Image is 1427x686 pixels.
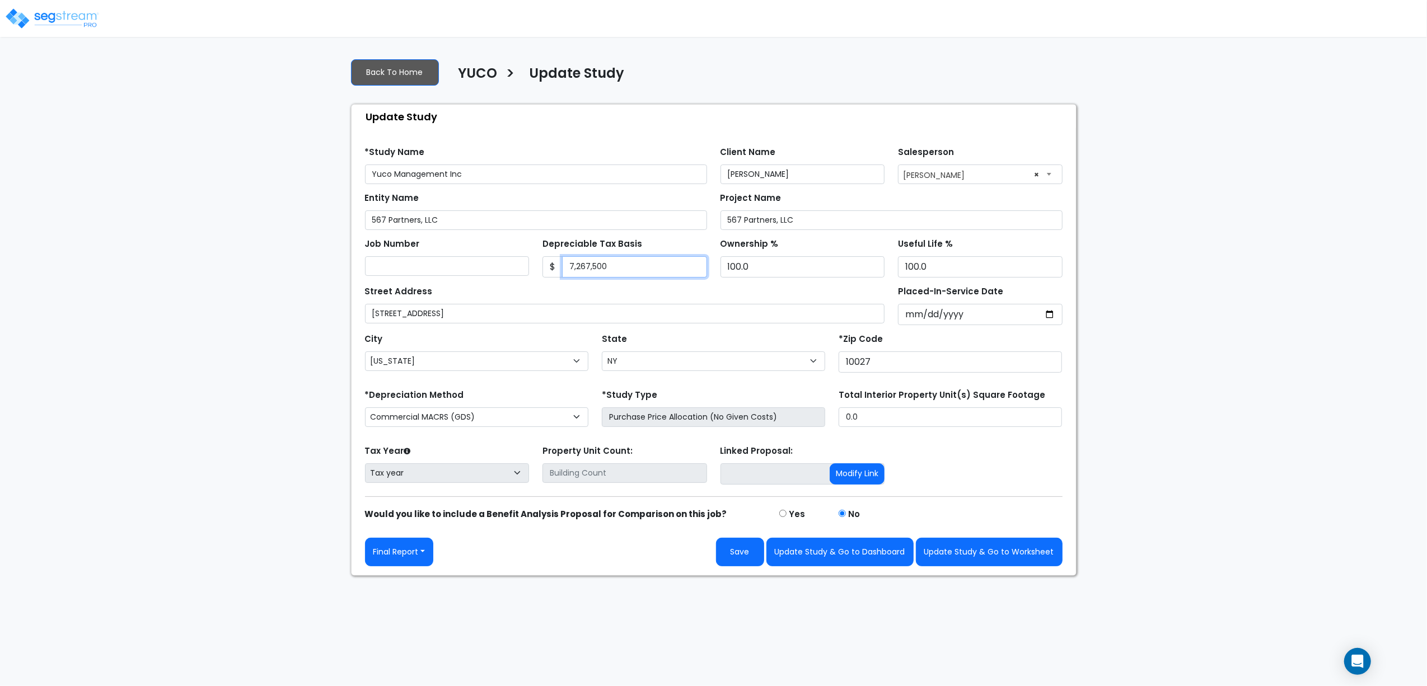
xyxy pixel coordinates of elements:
[1344,648,1371,675] div: Open Intercom Messenger
[365,165,707,184] input: Study Name
[830,463,885,485] button: Modify Link
[351,59,439,86] a: Back To Home
[365,192,419,205] label: Entity Name
[365,445,411,458] label: Tax Year
[542,463,707,483] input: Building Count
[839,407,1062,427] input: total square foot
[898,238,953,251] label: Useful Life %
[720,210,1063,230] input: Project Name
[766,538,914,566] button: Update Study & Go to Dashboard
[716,538,764,566] button: Save
[365,333,383,346] label: City
[365,210,707,230] input: Entity Name
[848,508,860,521] label: No
[521,65,625,89] a: Update Study
[720,146,776,159] label: Client Name
[789,508,805,521] label: Yes
[458,65,498,84] h4: YUCO
[720,238,779,251] label: Ownership %
[898,285,1003,298] label: Placed-In-Service Date
[720,192,782,205] label: Project Name
[365,389,464,402] label: *Depreciation Method
[898,146,954,159] label: Salesperson
[602,333,627,346] label: State
[365,508,727,520] strong: Would you like to include a Benefit Analysis Proposal for Comparison on this job?
[542,256,563,278] span: $
[839,389,1045,402] label: Total Interior Property Unit(s) Square Footage
[4,7,100,30] img: logo_pro_r.png
[720,445,793,458] label: Linked Proposal:
[899,165,1062,183] span: Rafael Ferrales
[916,538,1063,566] button: Update Study & Go to Worksheet
[562,256,707,278] input: 0.00
[542,238,642,251] label: Depreciable Tax Basis
[898,256,1063,278] input: Depreciation
[357,105,1076,129] div: Update Study
[506,64,516,86] h3: >
[898,165,1063,184] span: Rafael Ferrales
[542,445,633,458] label: Property Unit Count:
[365,238,420,251] label: Job Number
[720,256,885,278] input: Ownership
[1035,167,1040,182] span: ×
[720,165,885,184] input: Client Name
[365,538,434,566] button: Final Report
[839,333,883,346] label: *Zip Code
[530,65,625,84] h4: Update Study
[365,146,425,159] label: *Study Name
[602,389,657,402] label: *Study Type
[450,65,498,89] a: YUCO
[365,285,433,298] label: Street Address
[365,304,885,323] input: Street Address
[839,351,1062,373] input: Zip Code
